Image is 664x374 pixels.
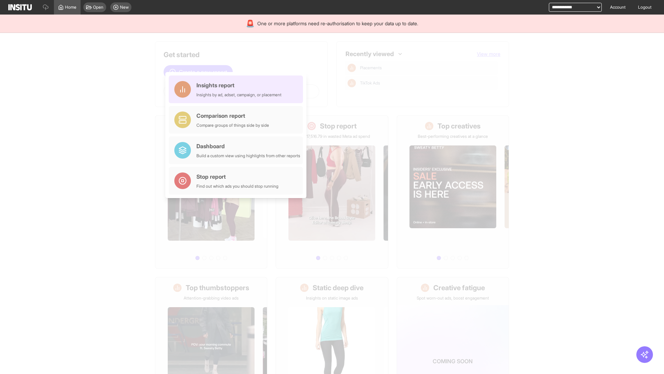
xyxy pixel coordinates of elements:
[196,172,278,181] div: Stop report
[196,142,300,150] div: Dashboard
[196,92,282,98] div: Insights by ad, adset, campaign, or placement
[8,4,32,10] img: Logo
[196,184,278,189] div: Find out which ads you should stop running
[257,20,418,27] span: One or more platforms need re-authorisation to keep your data up to date.
[196,153,300,159] div: Build a custom view using highlights from other reports
[93,5,103,10] span: Open
[196,123,269,128] div: Compare groups of things side by side
[196,81,282,89] div: Insights report
[246,19,255,28] div: 🚨
[196,112,269,120] div: Comparison report
[120,5,129,10] span: New
[65,5,76,10] span: Home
